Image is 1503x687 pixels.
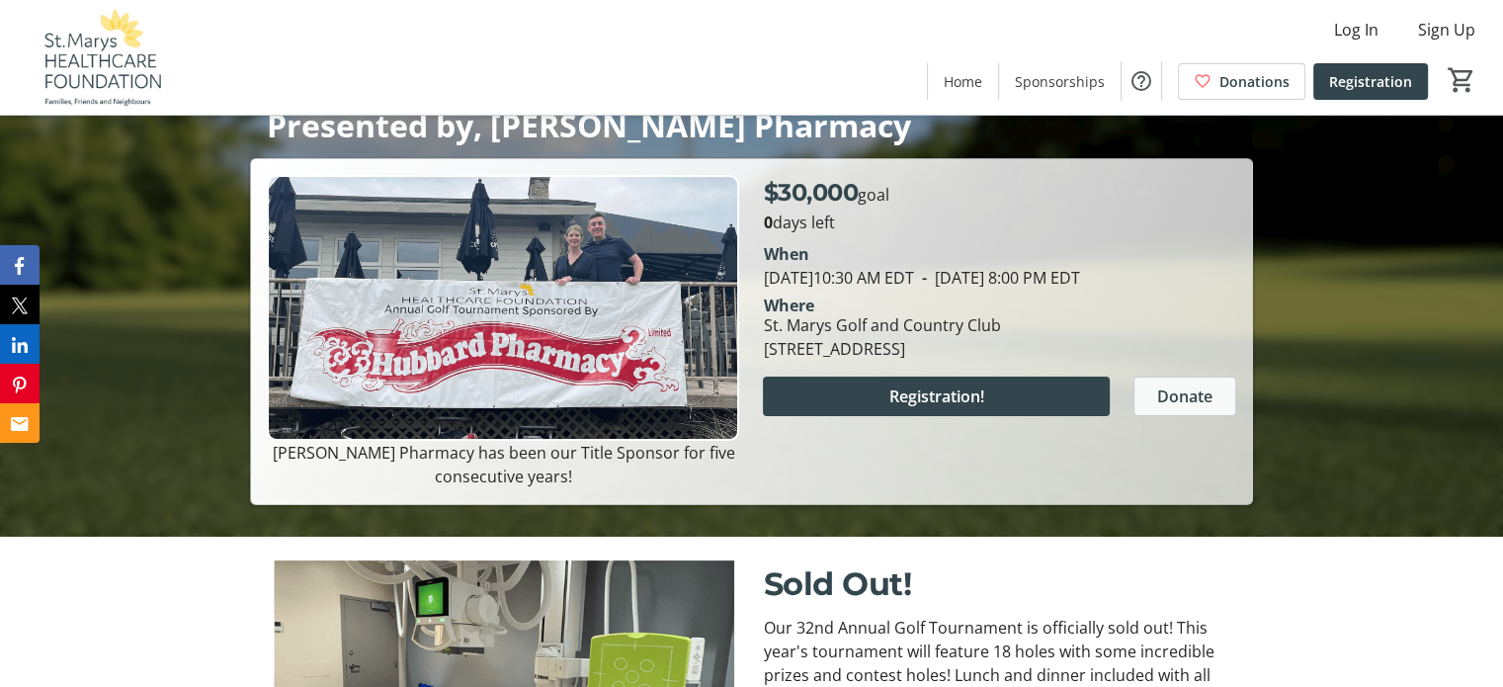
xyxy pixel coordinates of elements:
a: Registration [1313,63,1428,100]
span: Home [944,71,982,92]
button: Log In [1318,14,1394,45]
span: Registration [1329,71,1412,92]
a: Home [928,63,998,100]
span: Sponsorships [1015,71,1105,92]
span: Sign Up [1418,18,1475,42]
span: Donations [1219,71,1290,92]
a: Sponsorships [999,63,1121,100]
div: St. Marys Golf and Country Club [763,313,1000,337]
span: Log In [1334,18,1378,42]
button: Sign Up [1402,14,1491,45]
span: Registration! [888,385,983,408]
p: Presented by, [PERSON_NAME] Pharmacy [266,108,1236,142]
button: Donate [1133,377,1236,416]
button: Cart [1444,62,1479,98]
span: 0 [763,212,772,233]
img: St. Marys Healthcare Foundation's Logo [12,8,188,107]
div: When [763,242,808,266]
div: [STREET_ADDRESS] [763,337,1000,361]
span: Donate [1157,385,1212,408]
p: days left [763,211,1235,234]
button: Registration! [763,377,1109,416]
img: Campaign CTA Media Photo [267,175,739,441]
button: Help [1122,61,1161,101]
p: Sold Out! [764,560,1241,608]
div: Where [763,298,813,313]
a: Donations [1178,63,1305,100]
span: - [913,267,934,289]
p: goal [763,175,889,211]
span: $30,000 [763,178,858,207]
p: [PERSON_NAME] Pharmacy has been our Title Sponsor for five consecutive years! [267,441,739,488]
span: [DATE] 10:30 AM EDT [763,267,913,289]
span: [DATE] 8:00 PM EDT [913,267,1079,289]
